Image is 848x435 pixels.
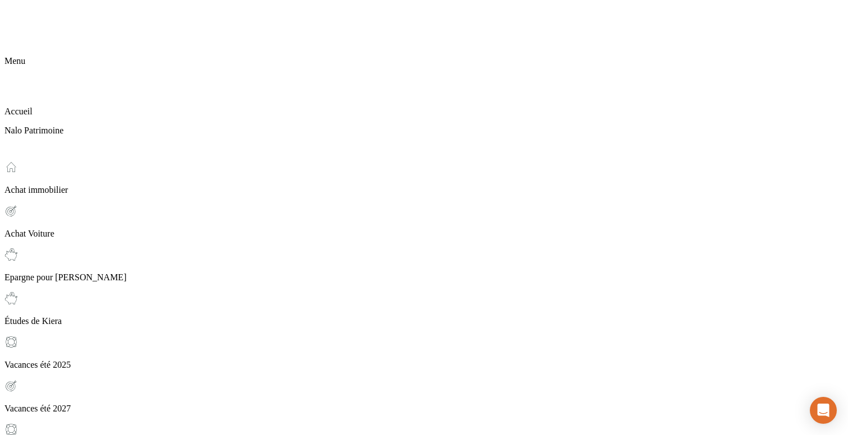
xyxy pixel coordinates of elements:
p: Études de Kiera [4,316,844,326]
div: Études de Kiera [4,291,844,326]
div: Vacances été 2027 [4,379,844,414]
p: Nalo Patrimoine [4,126,844,136]
p: Achat immobilier [4,185,844,195]
p: Accueil [4,107,844,117]
div: Accueil [4,82,844,117]
span: Menu [4,56,25,66]
div: Achat Voiture [4,204,844,239]
p: Vacances été 2025 [4,360,844,370]
p: Achat Voiture [4,229,844,239]
div: Epargne pour Lena [4,248,844,283]
p: Epargne pour [PERSON_NAME] [4,272,844,283]
p: Vacances été 2027 [4,404,844,414]
div: Vacances été 2025 [4,335,844,370]
div: Ouvrir le Messenger Intercom [810,397,837,424]
div: Achat immobilier [4,160,844,195]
